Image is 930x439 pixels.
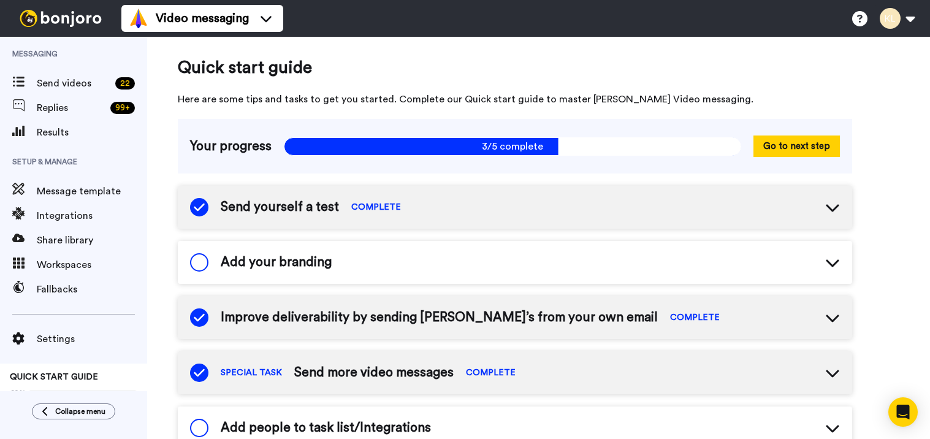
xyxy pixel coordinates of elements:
[37,282,147,297] span: Fallbacks
[37,258,147,272] span: Workspaces
[37,184,147,199] span: Message template
[753,136,840,157] button: Go to next step
[10,373,98,381] span: QUICK START GUIDE
[178,92,852,107] span: Here are some tips and tasks to get you started. Complete our Quick start guide to master [PERSON...
[221,419,431,437] span: Add people to task list/Integrations
[55,407,105,416] span: Collapse menu
[178,55,852,80] span: Quick start guide
[15,10,107,27] img: bj-logo-header-white.svg
[37,101,105,115] span: Replies
[129,9,148,28] img: vm-color.svg
[37,332,147,346] span: Settings
[888,397,918,427] div: Open Intercom Messenger
[32,403,115,419] button: Collapse menu
[156,10,249,27] span: Video messaging
[466,367,516,379] span: COMPLETE
[115,77,135,90] div: 22
[37,125,147,140] span: Results
[37,208,147,223] span: Integrations
[110,102,135,114] div: 99 +
[670,311,720,324] span: COMPLETE
[351,201,401,213] span: COMPLETE
[37,233,147,248] span: Share library
[221,253,332,272] span: Add your branding
[221,198,339,216] span: Send yourself a test
[221,308,658,327] span: Improve deliverability by sending [PERSON_NAME]’s from your own email
[284,137,741,156] span: 3/5 complete
[294,364,454,382] span: Send more video messages
[190,137,272,156] span: Your progress
[10,388,26,398] span: 60%
[221,367,282,379] span: SPECIAL TASK
[37,76,110,91] span: Send videos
